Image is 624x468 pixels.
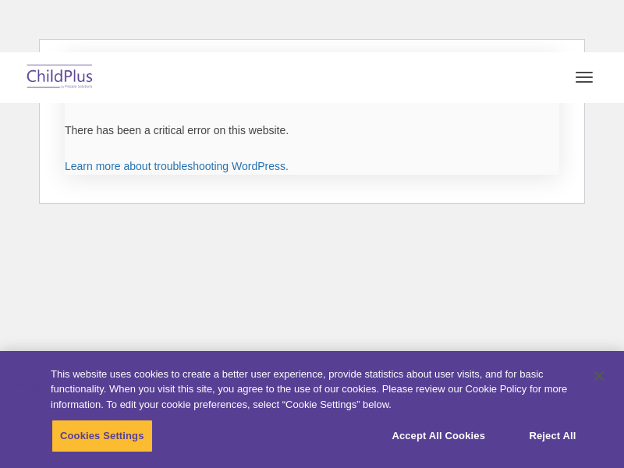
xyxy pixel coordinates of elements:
[23,59,97,96] img: ChildPlus by Procare Solutions
[51,367,580,413] div: This website uses cookies to create a better user experience, provide statistics about user visit...
[65,160,289,172] a: Learn more about troubleshooting WordPress.
[582,359,616,393] button: Close
[51,420,153,452] button: Cookies Settings
[65,122,559,139] p: There has been a critical error on this website.
[504,420,601,452] button: Reject All
[383,420,494,452] button: Accept All Cookies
